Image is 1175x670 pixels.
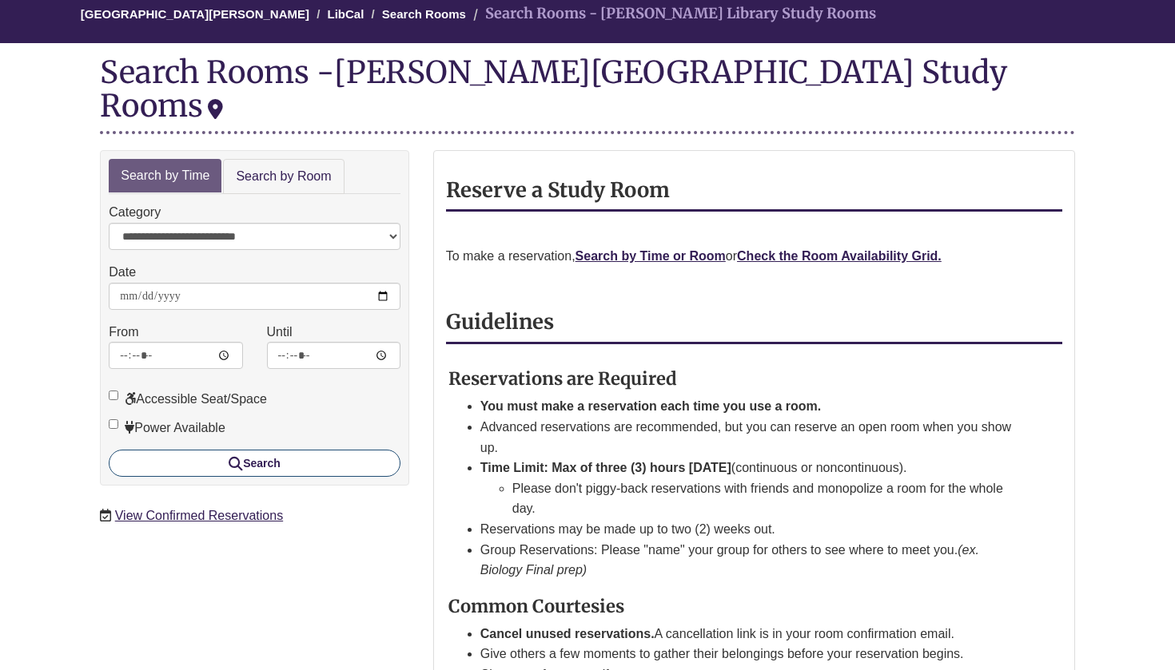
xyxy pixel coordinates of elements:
[81,7,309,21] a: [GEOGRAPHIC_DATA][PERSON_NAME]
[480,399,822,413] strong: You must make a reservation each time you use a room.
[469,2,876,26] li: Search Rooms - [PERSON_NAME] Library Study Rooms
[512,478,1024,519] li: Please don't piggy-back reservations with friends and monopolize a room for the whole day.
[480,644,1024,664] li: Give others a few moments to gather their belongings before your reservation begins.
[480,540,1024,581] li: Group Reservations: Please "name" your group for others to see where to meet you.
[100,55,1075,133] div: Search Rooms -
[480,519,1024,540] li: Reservations may be made up to two (2) weeks out.
[480,458,1024,519] li: (continuous or noncontinuous).
[446,309,554,335] strong: Guidelines
[480,417,1024,458] li: Advanced reservations are recommended, but you can reserve an open room when you show up.
[223,159,344,195] a: Search by Room
[480,627,655,640] strong: Cancel unused reservations.
[100,53,1007,125] div: [PERSON_NAME][GEOGRAPHIC_DATA] Study Rooms
[446,177,670,203] strong: Reserve a Study Room
[382,7,466,21] a: Search Rooms
[109,159,221,193] a: Search by Time
[267,322,293,343] label: Until
[109,322,138,343] label: From
[480,461,731,474] strong: Time Limit: Max of three (3) hours [DATE]
[448,595,624,617] strong: Common Courtesies
[446,246,1062,267] p: To make a reservation, or
[109,450,400,477] button: Search
[448,367,677,390] strong: Reservations are Required
[109,262,136,283] label: Date
[737,249,942,263] a: Check the Room Availability Grid.
[109,391,118,400] input: Accessible Seat/Space
[109,418,225,438] label: Power Available
[115,509,283,522] a: View Confirmed Reservations
[109,419,118,429] input: Power Available
[109,389,267,410] label: Accessible Seat/Space
[576,249,726,263] a: Search by Time or Room
[480,624,1024,644] li: A cancellation link is in your room confirmation email.
[109,202,161,223] label: Category
[328,7,364,21] a: LibCal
